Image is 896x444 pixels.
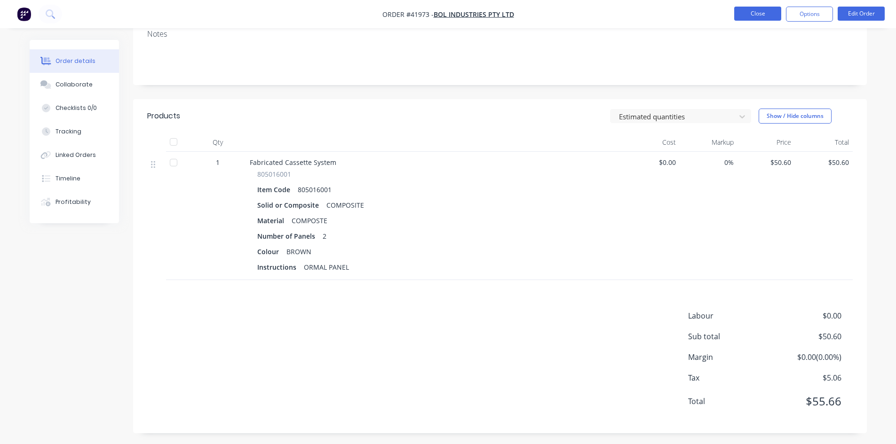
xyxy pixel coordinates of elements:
div: Products [147,110,180,122]
span: $0.00 [771,310,841,321]
span: Margin [688,351,772,363]
button: Show / Hide columns [759,109,832,124]
span: Tax [688,372,772,383]
div: Notes [147,30,853,39]
span: $50.60 [771,331,841,342]
div: Instructions [257,260,300,274]
span: $55.66 [771,393,841,410]
div: Qty [190,133,246,152]
button: Edit Order [838,7,885,21]
div: 2 [319,229,330,243]
button: Options [786,7,833,22]
div: Linked Orders [56,151,96,159]
div: Solid or Composite [257,198,323,212]
span: $0.00 ( 0.00 %) [771,351,841,363]
div: ORMAL PANEL [300,260,353,274]
div: COMPOSITE [323,198,368,212]
div: Cost [622,133,680,152]
div: Colour [257,245,283,258]
div: 805016001 [294,183,335,196]
span: Labour [688,310,772,321]
span: Fabricated Cassette System [250,158,336,167]
span: Order #41973 - [382,10,434,19]
span: $50.60 [741,157,792,167]
span: $5.06 [771,372,841,383]
span: $50.60 [799,157,849,167]
button: Linked Orders [30,143,119,167]
div: Tracking [56,127,81,136]
span: Total [688,396,772,407]
div: Checklists 0/0 [56,104,97,112]
span: $0.00 [626,157,676,167]
div: Timeline [56,174,80,183]
span: 0% [683,157,734,167]
button: Collaborate [30,73,119,96]
button: Order details [30,49,119,73]
div: COMPOSTE [288,214,331,227]
span: 805016001 [257,169,291,179]
div: Number of Panels [257,229,319,243]
div: Item Code [257,183,294,196]
span: Sub total [688,331,772,342]
button: Profitability [30,190,119,214]
div: BROWN [283,245,315,258]
div: Total [795,133,853,152]
img: Factory [17,7,31,21]
div: Price [737,133,795,152]
div: Order details [56,57,95,65]
a: Bol Industries Pty Ltd [434,10,514,19]
div: Collaborate [56,80,93,89]
button: Checklists 0/0 [30,96,119,120]
div: Markup [680,133,737,152]
div: Material [257,214,288,227]
span: 1 [216,157,220,167]
button: Close [734,7,781,21]
button: Tracking [30,120,119,143]
button: Timeline [30,167,119,190]
div: Profitability [56,198,91,206]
